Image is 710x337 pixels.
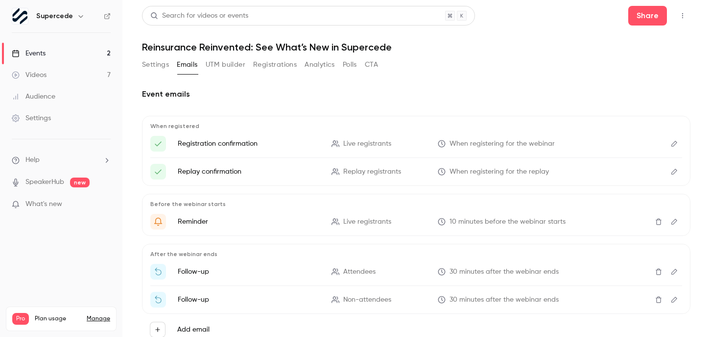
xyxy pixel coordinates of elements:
[666,292,682,308] button: Edit
[12,113,51,123] div: Settings
[666,214,682,230] button: Edit
[253,57,297,73] button: Registrations
[651,264,666,280] button: Delete
[12,313,29,325] span: Pro
[150,11,248,21] div: Search for videos or events
[343,139,391,149] span: Live registrants
[150,214,682,230] li: {{ event_name }} is about to go live
[25,199,62,209] span: What's new
[178,217,320,227] p: Reminder
[343,217,391,227] span: Live registrants
[666,136,682,152] button: Edit
[177,325,210,335] label: Add email
[150,136,682,152] li: Supercede Live Demo: Access Link
[96,326,99,332] span: 7
[12,70,47,80] div: Videos
[70,178,90,187] span: new
[99,200,111,209] iframe: Noticeable Trigger
[25,177,64,187] a: SpeakerHub
[178,295,320,305] p: Follow-up
[25,155,40,165] span: Help
[178,167,320,177] p: Replay confirmation
[12,325,31,334] p: Videos
[450,267,559,277] span: 30 minutes after the webinar ends
[206,57,245,73] button: UTM builder
[450,295,559,305] span: 30 minutes after the webinar ends
[450,139,555,149] span: When registering for the webinar
[178,139,320,149] p: Registration confirmation
[651,214,666,230] button: Delete
[343,295,391,305] span: Non-attendees
[150,264,682,280] li: Thanks for attending {{ event_name }}
[178,267,320,277] p: Follow-up
[142,57,169,73] button: Settings
[628,6,667,26] button: Share
[450,167,549,177] span: When registering for the replay
[450,217,566,227] span: 10 minutes before the webinar starts
[150,292,682,308] li: Watch the replay of {{ event_name }}
[651,292,666,308] button: Delete
[666,264,682,280] button: Edit
[177,57,197,73] button: Emails
[150,250,682,258] p: After the webinar ends
[305,57,335,73] button: Analytics
[666,164,682,180] button: Edit
[343,267,376,277] span: Attendees
[12,8,28,24] img: Supercede
[343,57,357,73] button: Polls
[12,155,111,165] li: help-dropdown-opener
[150,164,682,180] li: Here's your access link to {{ event_name }}!
[96,325,110,334] p: / 90
[150,200,682,208] p: Before the webinar starts
[343,167,401,177] span: Replay registrants
[142,88,690,100] h2: Event emails
[36,11,73,21] h6: Supercede
[365,57,378,73] button: CTA
[142,41,690,53] h1: Reinsurance Reinvented: See What’s New in Supercede
[12,49,46,58] div: Events
[87,315,110,323] a: Manage
[150,122,682,130] p: When registered
[35,315,81,323] span: Plan usage
[12,92,55,102] div: Audience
